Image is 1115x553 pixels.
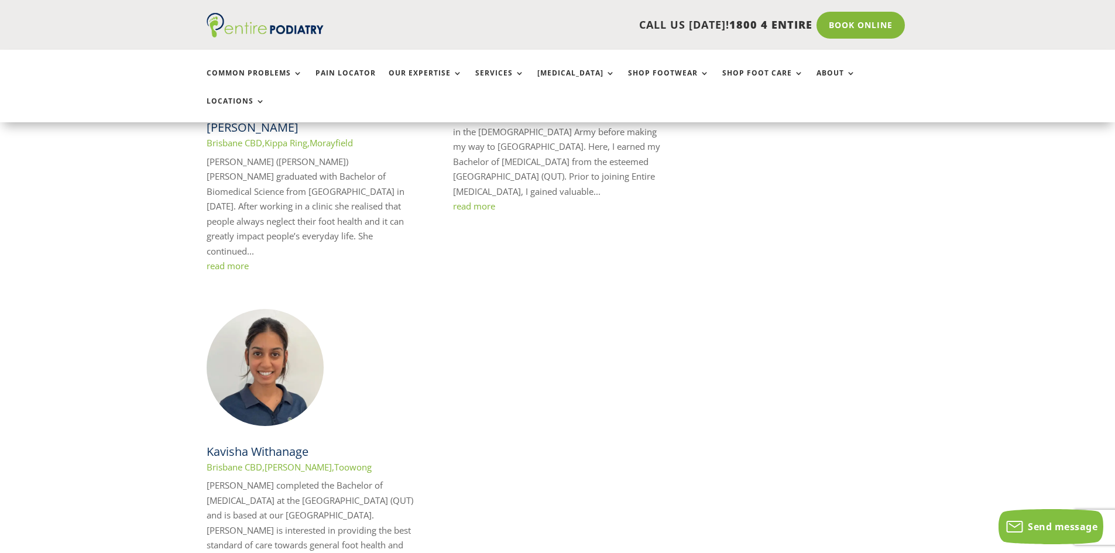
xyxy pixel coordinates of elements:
[315,69,376,94] a: Pain Locator
[389,69,462,94] a: Our Expertise
[816,12,905,39] a: Book Online
[207,444,308,459] a: Kavisha Withanage
[207,136,415,151] p: , ,
[207,28,324,40] a: Entire Podiatry
[722,69,804,94] a: Shop Foot Care
[453,200,495,212] a: read more
[816,69,856,94] a: About
[729,18,812,32] span: 1800 4 ENTIRE
[628,69,709,94] a: Shop Footwear
[207,97,265,122] a: Locations
[207,69,303,94] a: Common Problems
[537,69,615,94] a: [MEDICAL_DATA]
[1028,520,1097,533] span: Send message
[310,137,353,149] a: Morayfield
[999,509,1103,544] button: Send message
[207,460,415,475] p: , ,
[334,461,372,473] a: Toowong
[369,18,812,33] p: CALL US [DATE]!
[207,137,262,149] a: Brisbane CBD
[265,137,307,149] a: Kippa Ring
[475,69,524,94] a: Services
[207,461,262,473] a: Brisbane CBD
[265,461,332,473] a: [PERSON_NAME]
[207,154,415,259] p: [PERSON_NAME] ([PERSON_NAME]) [PERSON_NAME] graduated with Bachelor of Biomedical Science from [G...
[207,309,324,426] img: Kavisha Withanage
[207,13,324,37] img: logo (1)
[207,260,249,272] a: read more
[453,95,661,200] p: Hello, I am [PERSON_NAME], a [DEMOGRAPHIC_DATA] native who spent two years in the [DEMOGRAPHIC_DA...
